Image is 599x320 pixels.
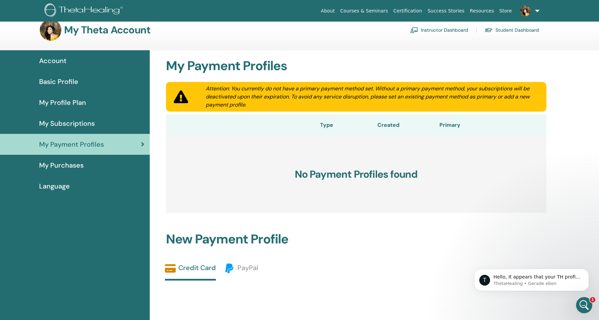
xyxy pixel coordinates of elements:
[464,255,599,302] iframe: Intercom notifications Nachricht
[364,114,413,136] th: Created
[520,5,531,16] img: default.jpg
[485,27,493,33] img: graduation-cap.svg
[410,27,418,33] img: chalkboard-teacher.svg
[413,114,487,136] th: Primary
[289,114,364,136] th: Type
[318,5,337,17] a: About
[165,263,176,274] img: credit-card-solid.svg
[410,25,468,35] a: Instructor Dashboard
[576,297,592,313] iframe: Intercom live chat
[39,139,104,149] span: My Payment Profiles
[40,19,61,41] img: default.jpg
[198,85,546,109] div: Attention: You currently do not have a primary payment method set. Without a primary payment meth...
[467,5,497,17] a: Resources
[224,263,235,274] img: paypal.svg
[338,5,391,17] a: Courses & Seminars
[497,5,515,17] a: Store
[39,77,78,87] span: Basic Profile
[39,181,70,191] span: Language
[39,97,86,108] span: My Profile Plan
[39,118,95,128] span: My Subscriptions
[590,297,595,302] span: 1
[162,232,550,247] h2: New Payment Profile
[39,56,66,66] span: Account
[166,136,546,213] h3: No Payment Profiles found
[391,5,425,17] a: Certification
[425,5,467,17] a: Success Stories
[162,58,550,74] h2: My Payment Profiles
[237,263,258,272] span: PayPal
[39,160,84,170] span: My Purchases
[45,3,125,19] img: logo.png
[485,25,539,35] a: Student Dashboard
[165,263,216,281] a: Credit Card
[64,24,150,36] h3: My Theta Account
